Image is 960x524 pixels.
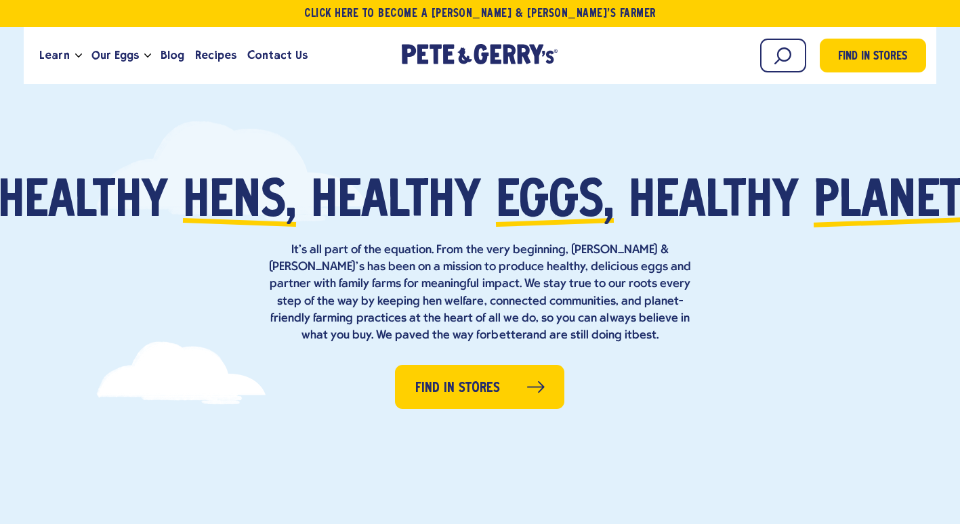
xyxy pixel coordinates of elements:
[161,47,184,64] span: Blog
[496,177,614,228] span: eggs,
[91,47,139,64] span: Our Eggs
[311,177,481,228] span: healthy
[183,177,296,228] span: hens,
[86,37,144,74] a: Our Eggs
[144,53,151,58] button: Open the dropdown menu for Our Eggs
[195,47,236,64] span: Recipes
[632,329,656,342] strong: best
[629,177,799,228] span: healthy
[395,365,564,409] a: Find in Stores
[155,37,190,74] a: Blog
[264,242,697,344] p: It’s all part of the equation. From the very beginning, [PERSON_NAME] & [PERSON_NAME]’s has been ...
[34,37,75,74] a: Learn
[820,39,926,72] a: Find in Stores
[39,47,69,64] span: Learn
[75,53,82,58] button: Open the dropdown menu for Learn
[190,37,242,74] a: Recipes
[247,47,308,64] span: Contact Us
[491,329,526,342] strong: better
[415,378,500,399] span: Find in Stores
[760,39,806,72] input: Search
[242,37,313,74] a: Contact Us
[838,48,907,66] span: Find in Stores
